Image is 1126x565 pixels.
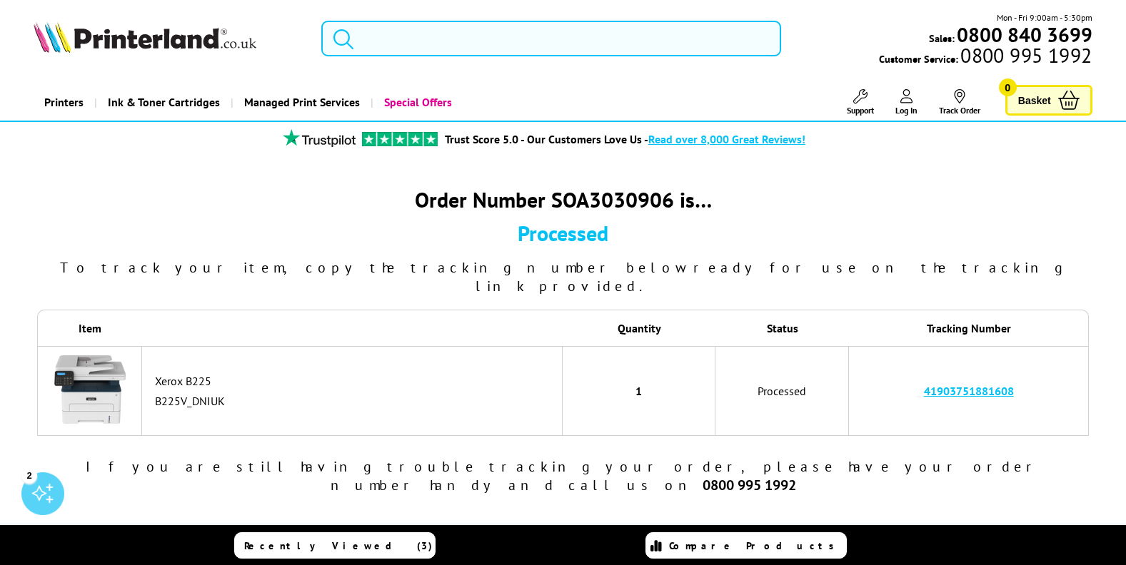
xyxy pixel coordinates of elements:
b: 0800 995 1992 [703,476,796,494]
a: Log In [895,89,918,116]
th: Item [37,310,142,346]
a: Trust Score 5.0 - Our Customers Love Us -Read over 8,000 Great Reviews! [445,132,805,146]
span: 0 [999,78,1017,96]
span: Support [847,105,874,116]
span: Compare Products [669,539,842,552]
div: Order Number SOA3030906 is… [37,185,1089,213]
a: Managed Print Services [231,84,371,121]
span: Read over 8,000 Great Reviews! [648,132,805,146]
td: Processed [715,346,850,436]
a: Support [847,89,874,116]
span: Mon - Fri 9:00am - 5:30pm [997,11,1092,24]
div: If you are still having trouble tracking your order, please have your order number handy and call... [37,457,1089,494]
td: 1 [563,346,715,436]
div: Xerox B225 [155,374,555,388]
th: Status [715,310,850,346]
a: Basket 0 [1005,85,1092,116]
div: Processed [37,219,1089,247]
span: Basket [1018,91,1051,110]
img: trustpilot rating [362,132,438,146]
a: 41903751881608 [924,384,1014,398]
span: To track your item, copy the tracking number below ready for use on the tracking link provided. [60,258,1067,295]
b: 0800 840 3699 [957,21,1092,48]
div: 2 [21,467,37,483]
a: Printers [34,84,94,121]
span: Recently Viewed (3) [244,539,433,552]
span: Ink & Toner Cartridges [108,84,220,121]
div: B225V_DNIUK [155,394,555,408]
a: Recently Viewed (3) [234,532,436,559]
span: Log In [895,105,918,116]
a: Printerland Logo [34,21,303,56]
a: Compare Products [645,532,847,559]
img: Xerox B225 [54,354,126,425]
img: Printerland Logo [34,21,256,53]
img: trustpilot rating [276,129,362,147]
th: Tracking Number [849,310,1089,346]
a: Ink & Toner Cartridges [94,84,231,121]
span: Customer Service: [879,49,1092,66]
a: Track Order [939,89,980,116]
a: 0800 840 3699 [955,28,1092,41]
th: Quantity [563,310,715,346]
a: Special Offers [371,84,463,121]
span: Sales: [929,31,955,45]
span: 0800 995 1992 [958,49,1092,62]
